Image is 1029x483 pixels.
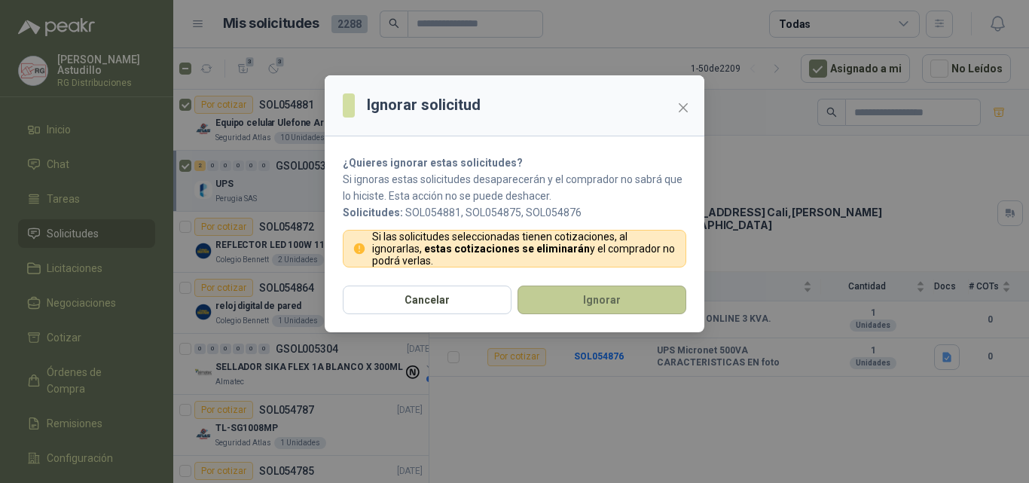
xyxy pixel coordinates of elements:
[343,157,523,169] strong: ¿Quieres ignorar estas solicitudes?
[367,93,481,117] h3: Ignorar solicitud
[343,204,686,221] p: SOL054881, SOL054875, SOL054876
[671,96,695,120] button: Close
[343,171,686,204] p: Si ignoras estas solicitudes desaparecerán y el comprador no sabrá que lo hiciste. Esta acción no...
[372,231,677,267] p: Si las solicitudes seleccionadas tienen cotizaciones, al ignorarlas, y el comprador no podrá verlas.
[424,243,590,255] strong: estas cotizaciones se eliminarán
[677,102,689,114] span: close
[343,286,511,314] button: Cancelar
[343,206,403,219] b: Solicitudes:
[518,286,686,314] button: Ignorar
